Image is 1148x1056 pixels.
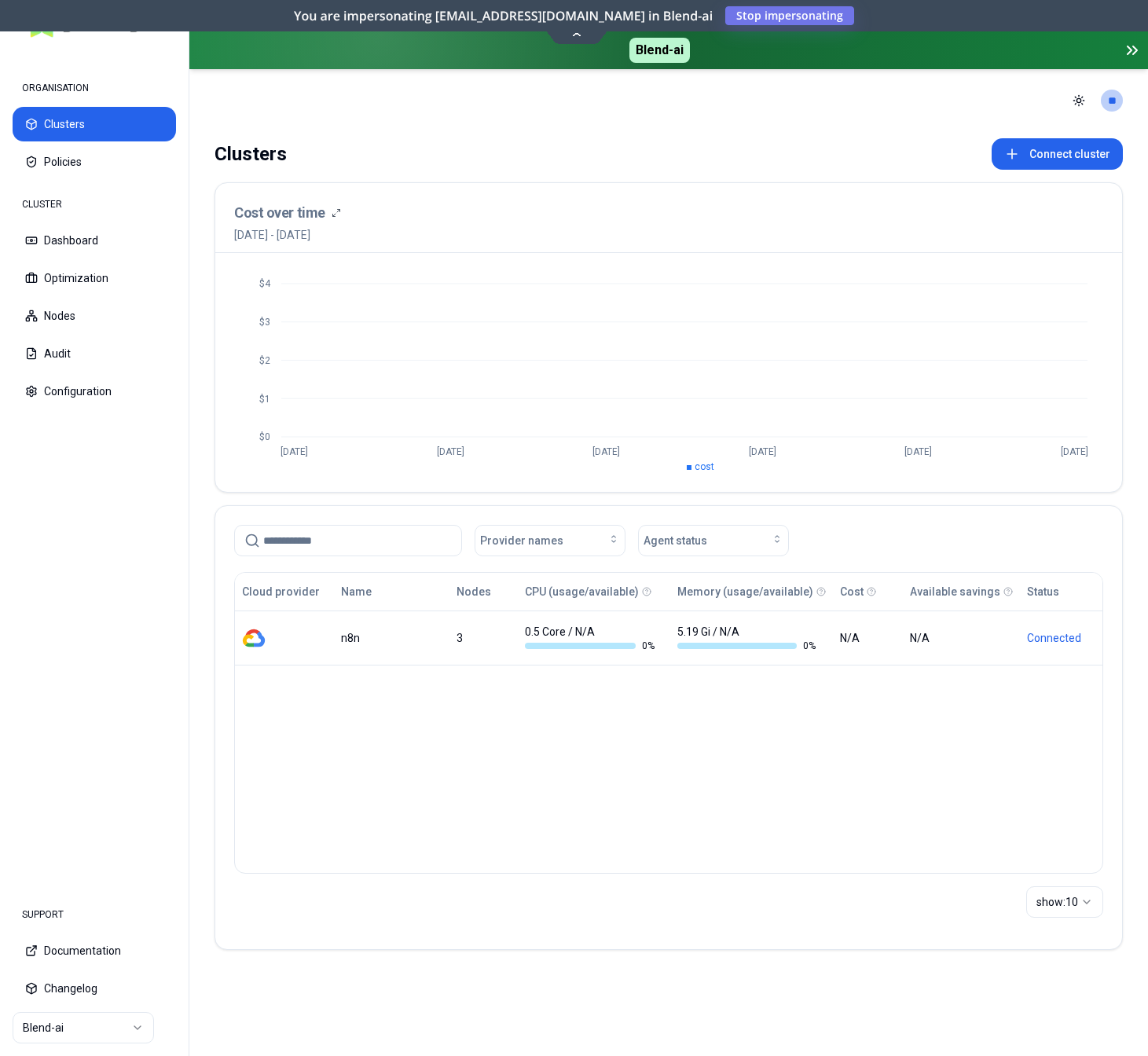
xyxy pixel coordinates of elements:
[644,533,707,548] span: Agent status
[904,446,932,457] tspan: [DATE]
[457,576,491,607] button: Nodes
[13,107,176,141] button: Clusters
[341,630,442,646] div: n8n
[525,640,663,652] div: 0 %
[13,933,176,968] button: Documentation
[910,630,1013,646] div: N/A
[259,431,270,442] tspan: $0
[234,202,325,224] h3: Cost over time
[677,576,813,607] button: Memory (usage/available)
[13,72,176,104] div: ORGANISATION
[695,461,714,472] span: cost
[840,630,895,646] div: N/A
[13,145,176,179] button: Policies
[13,374,176,409] button: Configuration
[1027,584,1059,599] div: Status
[215,138,287,170] div: Clusters
[242,576,320,607] button: Cloud provider
[259,317,270,328] tspan: $3
[629,38,690,63] span: Blend-ai
[525,576,639,607] button: CPU (usage/available)
[242,626,266,650] img: gcp
[13,261,176,295] button: Optimization
[1061,446,1088,457] tspan: [DATE]
[749,446,776,457] tspan: [DATE]
[13,971,176,1006] button: Changelog
[13,899,176,930] div: SUPPORT
[457,630,511,646] div: 3
[677,624,816,652] div: 5.19 Gi / N/A
[13,223,176,258] button: Dashboard
[840,576,864,607] button: Cost
[341,576,372,607] button: Name
[13,336,176,371] button: Audit
[592,446,620,457] tspan: [DATE]
[475,525,625,556] button: Provider names
[910,576,1000,607] button: Available savings
[13,189,176,220] div: CLUSTER
[1027,630,1095,646] div: Connected
[677,640,816,652] div: 0 %
[638,525,789,556] button: Agent status
[259,278,271,289] tspan: $4
[525,624,663,652] div: 0.5 Core / N/A
[480,533,563,548] span: Provider names
[13,299,176,333] button: Nodes
[259,355,270,366] tspan: $2
[992,138,1123,170] button: Connect cluster
[437,446,464,457] tspan: [DATE]
[234,227,341,243] span: [DATE] - [DATE]
[259,394,270,405] tspan: $1
[281,446,308,457] tspan: [DATE]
